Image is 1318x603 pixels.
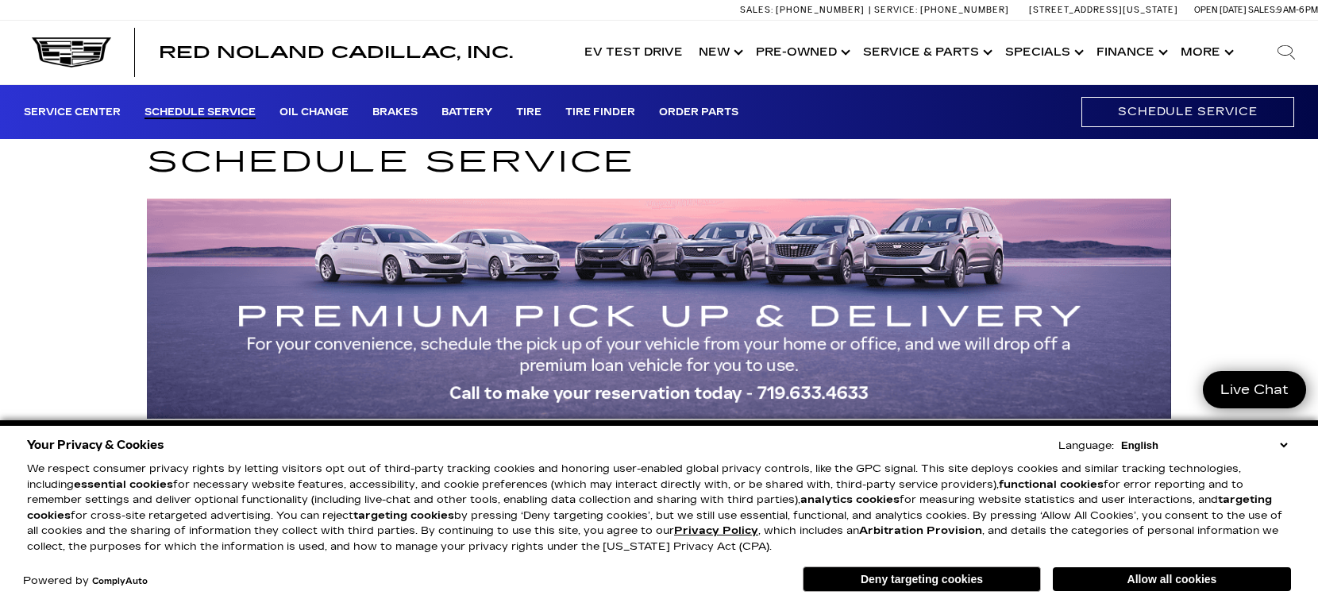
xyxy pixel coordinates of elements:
strong: targeting cookies [27,493,1272,522]
a: Privacy Policy [674,524,758,537]
a: Specials [997,21,1089,84]
button: Deny targeting cookies [803,566,1041,592]
a: Schedule Service [145,106,256,119]
div: Powered by [23,576,148,586]
a: Red Noland Cadillac, Inc. [159,44,513,60]
a: Pre-Owned [748,21,855,84]
h1: Schedule Service [147,139,1171,186]
a: Brakes [372,106,418,119]
strong: targeting cookies [353,509,454,522]
img: Cadillac Dark Logo with Cadillac White Text [32,37,111,68]
a: ComplyAuto [92,577,148,586]
span: Open [DATE] [1194,5,1247,15]
button: Allow all cookies [1053,567,1291,591]
a: Order Parts [659,106,738,119]
strong: analytics cookies [800,493,900,506]
a: Finance [1089,21,1173,84]
a: EV Test Drive [576,21,691,84]
a: Service Center [24,106,121,119]
span: Your Privacy & Cookies [27,434,164,456]
span: Sales: [740,5,773,15]
a: Service & Parts [855,21,997,84]
strong: essential cookies [74,478,173,491]
span: Red Noland Cadillac, Inc. [159,43,513,62]
a: Sales: [PHONE_NUMBER] [740,6,869,14]
a: Battery [441,106,492,119]
a: New [691,21,748,84]
a: Live Chat [1203,371,1306,408]
select: Language Select [1117,438,1291,453]
a: Oil Change [279,106,349,119]
span: [PHONE_NUMBER] [920,5,1009,15]
div: Language: [1058,441,1114,451]
span: Live Chat [1212,381,1297,399]
img: Premium Pick Up and Delivery [147,199,1171,418]
a: Schedule Service [1081,97,1294,126]
span: 9 AM-6 PM [1277,5,1318,15]
a: Tire Finder [565,106,635,119]
a: Service: [PHONE_NUMBER] [869,6,1013,14]
button: More [1173,21,1239,84]
p: We respect consumer privacy rights by letting visitors opt out of third-party tracking cookies an... [27,462,1291,555]
strong: functional cookies [999,478,1104,491]
a: Tire [516,106,541,119]
span: [PHONE_NUMBER] [776,5,865,15]
span: Service: [874,5,918,15]
a: [STREET_ADDRESS][US_STATE] [1029,5,1178,15]
strong: Arbitration Provision [859,524,982,537]
span: Sales: [1248,5,1277,15]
